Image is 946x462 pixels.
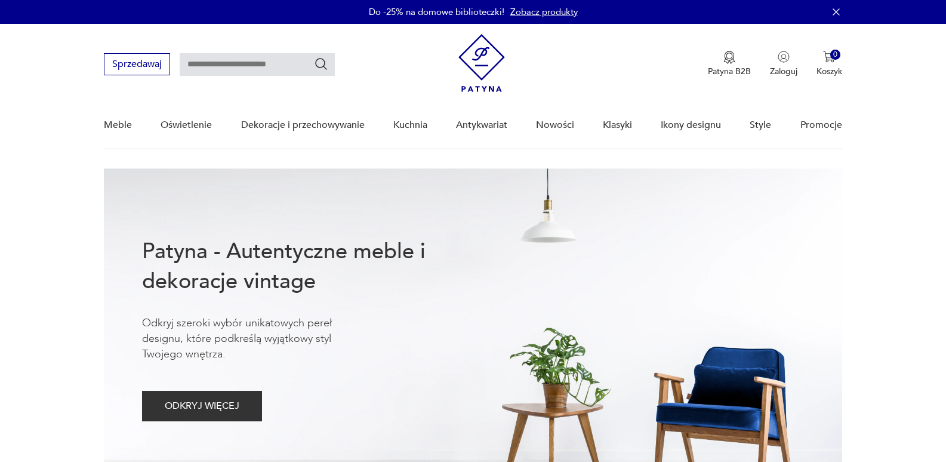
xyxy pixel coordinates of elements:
[104,61,170,69] a: Sprzedawaj
[823,51,835,63] img: Ikona koszyka
[816,51,842,77] button: 0Koszyk
[241,102,365,148] a: Dekoracje i przechowywanie
[161,102,212,148] a: Oświetlenie
[603,102,632,148] a: Klasyki
[393,102,427,148] a: Kuchnia
[142,316,369,362] p: Odkryj szeroki wybór unikatowych pereł designu, które podkreślą wyjątkowy styl Twojego wnętrza.
[369,6,504,18] p: Do -25% na domowe biblioteczki!
[708,51,751,77] button: Patyna B2B
[142,391,262,421] button: ODKRYJ WIĘCEJ
[723,51,735,64] img: Ikona medalu
[778,51,790,63] img: Ikonka użytkownika
[770,66,797,77] p: Zaloguj
[708,51,751,77] a: Ikona medaluPatyna B2B
[750,102,771,148] a: Style
[510,6,578,18] a: Zobacz produkty
[816,66,842,77] p: Koszyk
[830,50,840,60] div: 0
[456,102,507,148] a: Antykwariat
[661,102,721,148] a: Ikony designu
[314,57,328,71] button: Szukaj
[708,66,751,77] p: Patyna B2B
[142,237,464,296] h1: Patyna - Autentyczne meble i dekoracje vintage
[142,403,262,411] a: ODKRYJ WIĘCEJ
[458,34,505,92] img: Patyna - sklep z meblami i dekoracjami vintage
[800,102,842,148] a: Promocje
[104,102,132,148] a: Meble
[536,102,574,148] a: Nowości
[104,53,170,75] button: Sprzedawaj
[770,51,797,77] button: Zaloguj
